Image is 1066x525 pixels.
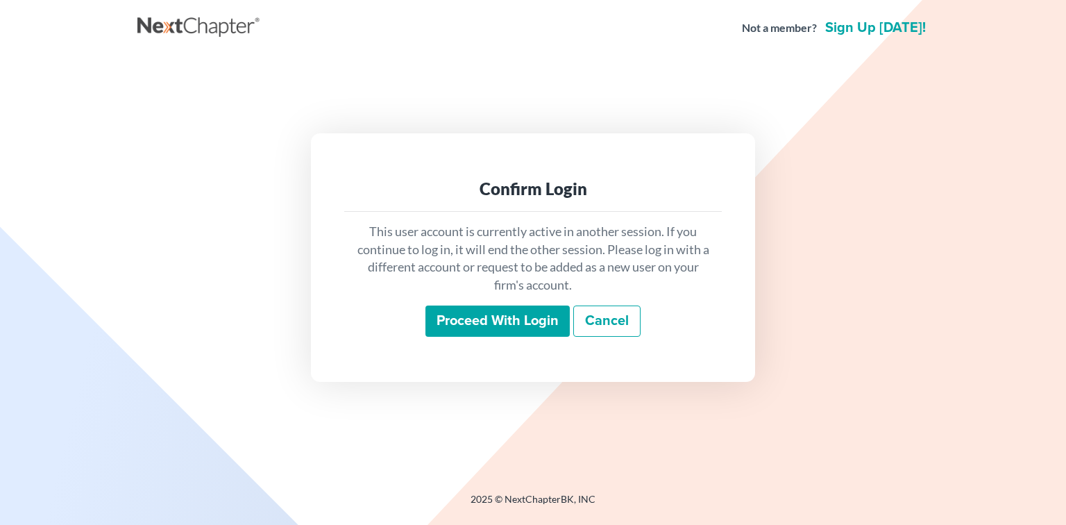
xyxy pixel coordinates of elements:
[355,223,711,294] p: This user account is currently active in another session. If you continue to log in, it will end ...
[425,306,570,337] input: Proceed with login
[137,492,929,517] div: 2025 © NextChapterBK, INC
[822,21,929,35] a: Sign up [DATE]!
[573,306,641,337] a: Cancel
[355,178,711,200] div: Confirm Login
[742,20,817,36] strong: Not a member?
